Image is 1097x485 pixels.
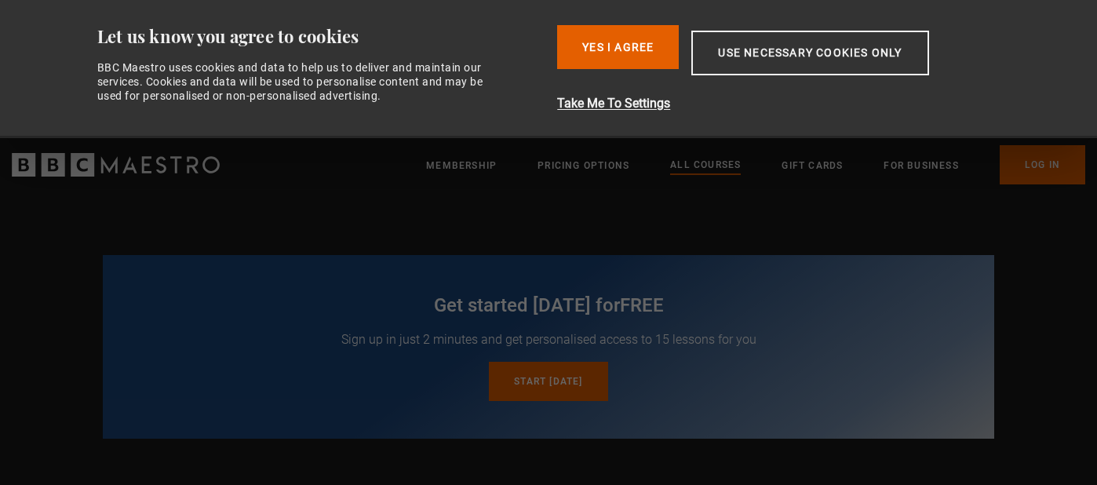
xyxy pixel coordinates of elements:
[557,25,679,69] button: Yes I Agree
[557,94,1011,113] button: Take Me To Settings
[426,158,497,173] a: Membership
[691,31,928,75] button: Use necessary cookies only
[489,362,607,401] a: Start [DATE]
[884,158,958,173] a: For business
[782,158,843,173] a: Gift Cards
[426,145,1085,184] nav: Primary
[97,60,501,104] div: BBC Maestro uses cookies and data to help us to deliver and maintain our services. Cookies and da...
[97,25,545,48] div: Let us know you agree to cookies
[140,293,957,318] h2: Get started [DATE] for
[1000,145,1085,184] a: Log In
[538,158,629,173] a: Pricing Options
[140,330,957,349] p: Sign up in just 2 minutes and get personalised access to 15 lessons for you
[670,157,741,174] a: All Courses
[620,294,664,316] span: free
[12,153,220,177] svg: BBC Maestro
